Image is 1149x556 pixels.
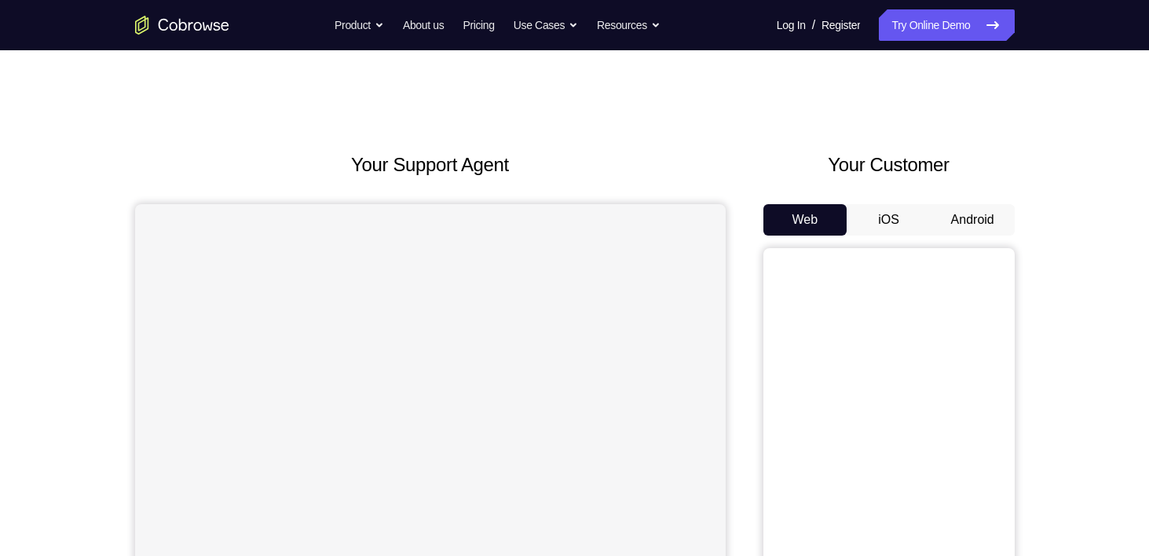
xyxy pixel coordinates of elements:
[597,9,660,41] button: Resources
[931,204,1015,236] button: Android
[847,204,931,236] button: iOS
[763,204,847,236] button: Web
[763,151,1015,179] h2: Your Customer
[403,9,444,41] a: About us
[335,9,384,41] button: Product
[463,9,494,41] a: Pricing
[514,9,578,41] button: Use Cases
[821,9,860,41] a: Register
[135,16,229,35] a: Go to the home page
[777,9,806,41] a: Log In
[135,151,726,179] h2: Your Support Agent
[879,9,1014,41] a: Try Online Demo
[812,16,815,35] span: /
